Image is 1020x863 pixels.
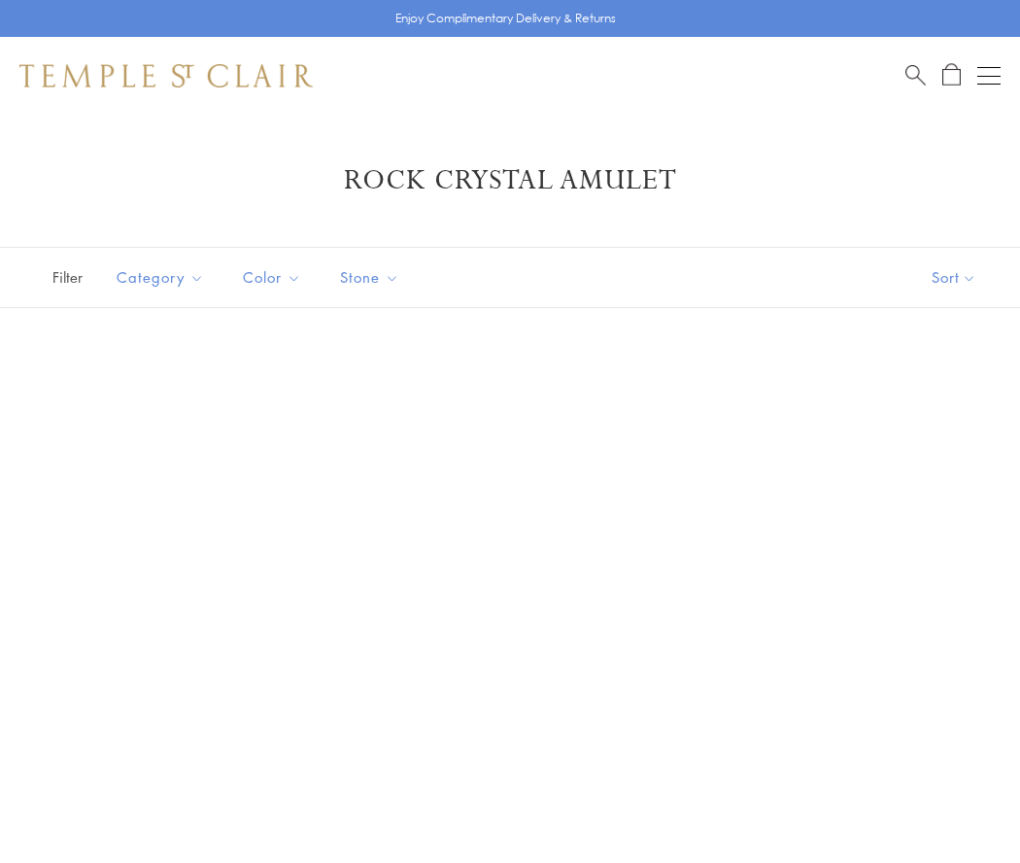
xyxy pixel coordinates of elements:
[977,64,1001,87] button: Open navigation
[228,256,316,299] button: Color
[325,256,414,299] button: Stone
[905,63,926,87] a: Search
[330,265,414,290] span: Stone
[49,163,971,198] h1: Rock Crystal Amulet
[19,64,313,87] img: Temple St. Clair
[942,63,961,87] a: Open Shopping Bag
[395,9,616,28] p: Enjoy Complimentary Delivery & Returns
[107,265,219,290] span: Category
[888,248,1020,307] button: Show sort by
[233,265,316,290] span: Color
[102,256,219,299] button: Category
